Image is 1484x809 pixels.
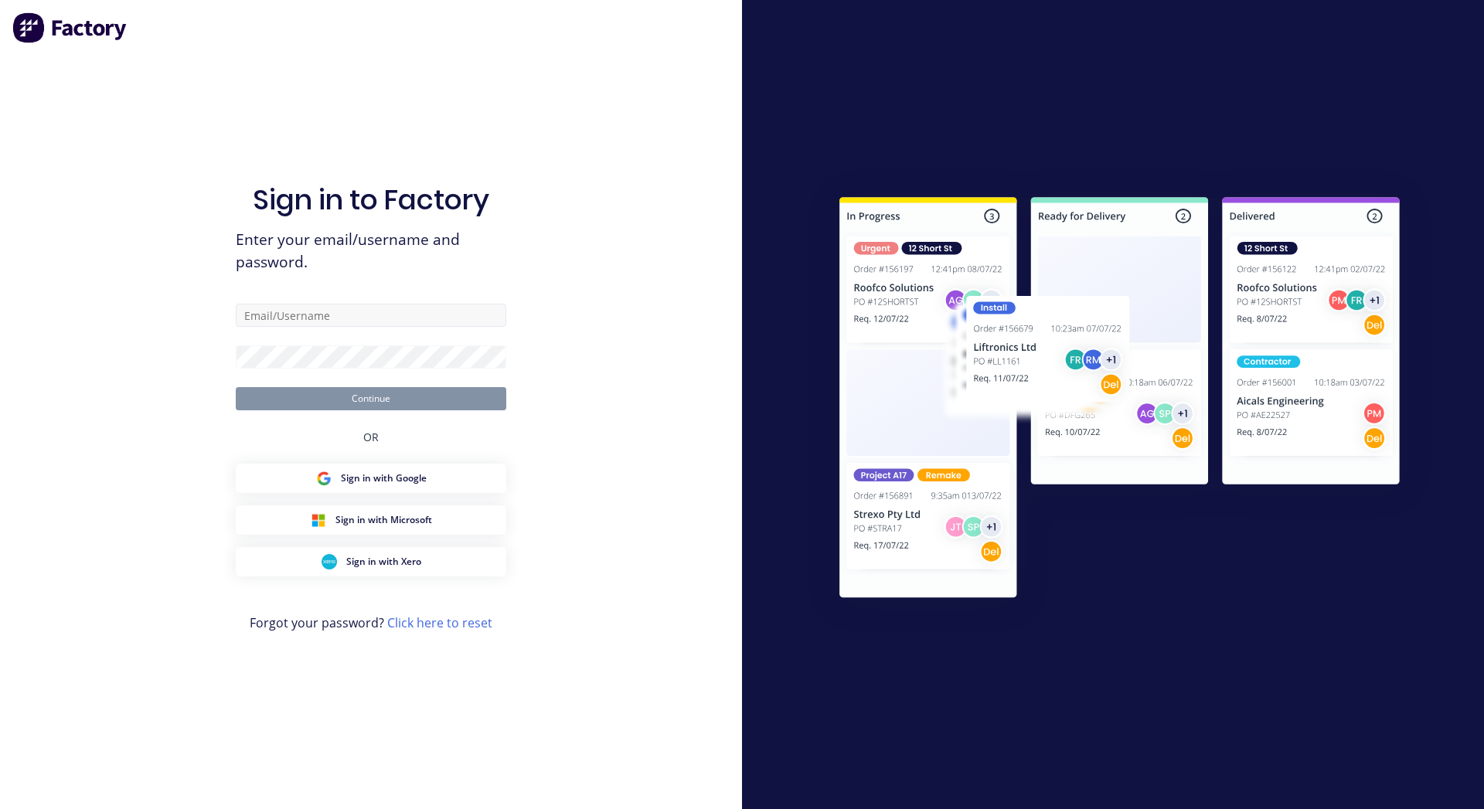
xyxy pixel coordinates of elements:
button: Continue [236,387,506,410]
input: Email/Username [236,304,506,327]
a: Click here to reset [387,614,492,631]
button: Microsoft Sign inSign in with Microsoft [236,505,506,535]
button: Google Sign inSign in with Google [236,464,506,493]
div: OR [363,410,379,464]
img: Sign in [805,166,1434,634]
span: Sign in with Xero [346,555,421,569]
img: Google Sign in [316,471,332,486]
span: Sign in with Microsoft [335,513,432,527]
img: Xero Sign in [322,554,337,569]
h1: Sign in to Factory [253,183,489,216]
span: Sign in with Google [341,471,427,485]
span: Enter your email/username and password. [236,229,506,274]
span: Forgot your password? [250,614,492,632]
img: Factory [12,12,128,43]
img: Microsoft Sign in [311,512,326,528]
button: Xero Sign inSign in with Xero [236,547,506,576]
